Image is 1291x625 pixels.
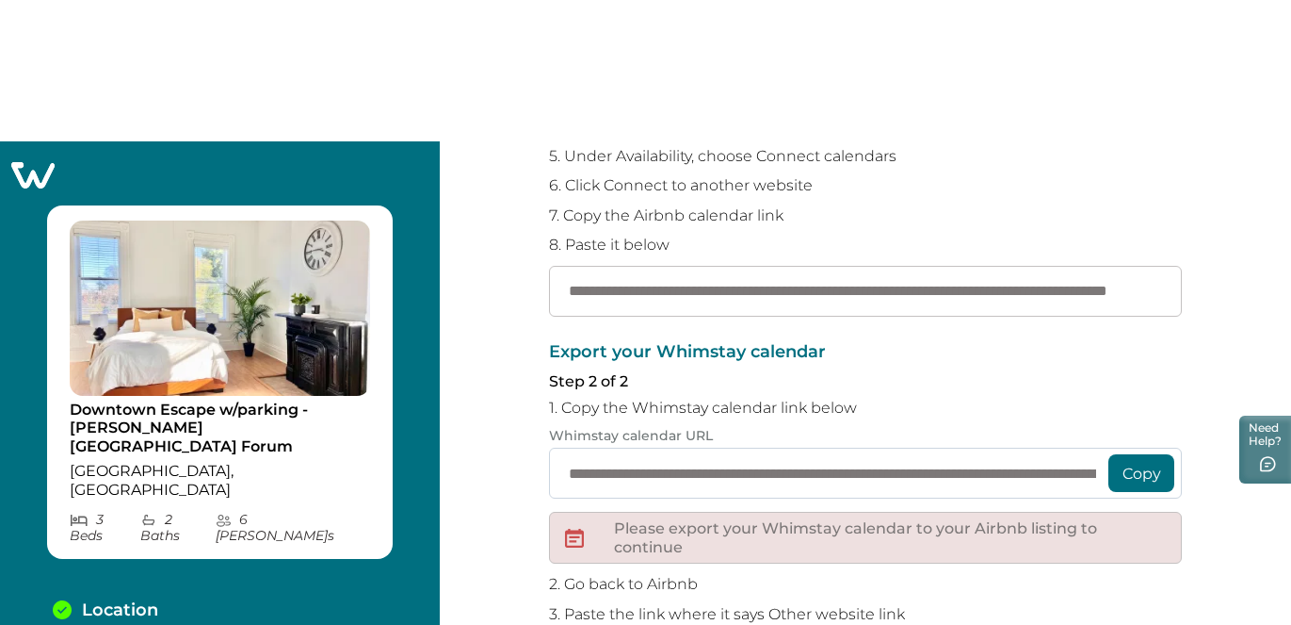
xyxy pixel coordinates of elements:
p: Location [82,600,158,621]
p: 5. Under Availability, choose Connect calendars [549,147,1182,166]
img: propertyImage_Downtown Escape w/parking - Beale St & FedEx Forum [70,221,370,396]
p: Please export your Whimstay calendar to your Airbnb listing to continue [614,519,1166,556]
p: 2 Bath s [140,512,215,544]
p: Step 2 of 2 [549,372,1182,391]
p: 8. Paste it below [549,236,1182,255]
p: 6. Click Connect to another website [549,176,1182,195]
p: 2. Go back to Airbnb [549,575,1182,594]
p: [GEOGRAPHIC_DATA], [GEOGRAPHIC_DATA] [70,462,370,499]
p: 3 Bed s [70,512,140,544]
p: 1. Copy the Whimstay calendar link below [549,399,1182,418]
p: 7. Copy the Airbnb calendar link [549,206,1182,225]
p: 3. Paste the link where it says Other website link [549,605,1182,624]
p: Downtown Escape w/parking - [PERSON_NAME] [GEOGRAPHIC_DATA] Forum [70,401,370,456]
button: Copy [1108,454,1174,492]
p: Export your Whimstay calendar [549,343,1182,362]
p: 6 [PERSON_NAME] s [216,512,371,544]
p: Whimstay calendar URL [549,428,1182,444]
